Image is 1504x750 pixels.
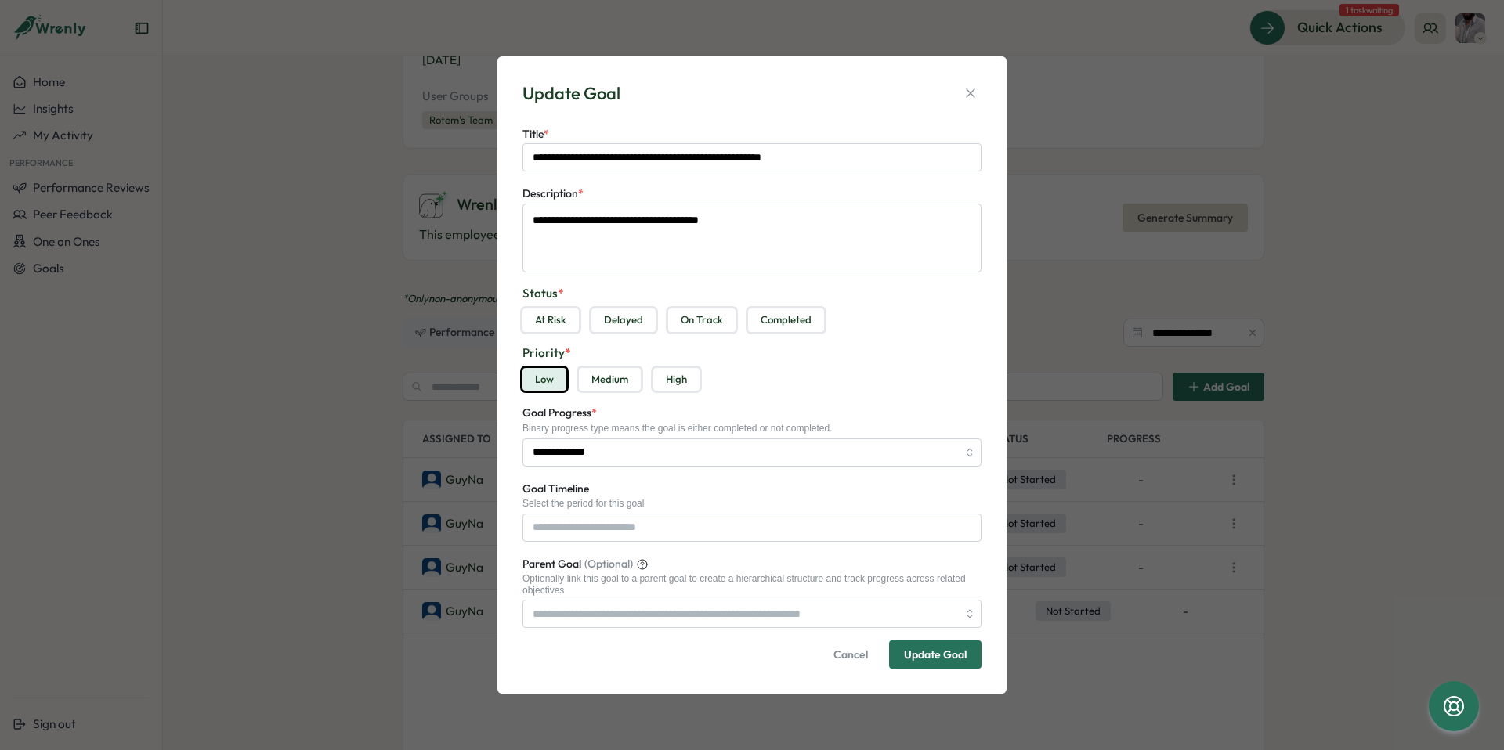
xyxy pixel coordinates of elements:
[522,423,982,434] div: Binary progress type means the goal is either completed or not completed.
[522,498,982,509] div: Select the period for this goal
[748,308,824,332] button: Completed
[584,556,633,573] span: (Optional)
[522,573,982,596] div: Optionally link this goal to a parent goal to create a hierarchical structure and track progress ...
[522,344,982,362] label: Priority
[833,641,868,668] span: Cancel
[653,368,700,391] button: High
[522,308,579,332] button: At Risk
[579,368,641,391] button: Medium
[668,308,736,332] button: On Track
[522,556,581,573] span: Parent Goal
[522,81,620,106] div: Update Goal
[522,481,589,498] label: Goal Timeline
[522,368,566,391] button: Low
[904,649,967,660] div: Update Goal
[522,405,597,422] label: Goal Progress
[522,186,584,203] label: Description
[522,285,982,302] label: Status
[819,640,883,669] button: Cancel
[889,640,982,669] button: Update Goal
[522,126,549,143] label: Title
[591,308,656,332] button: Delayed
